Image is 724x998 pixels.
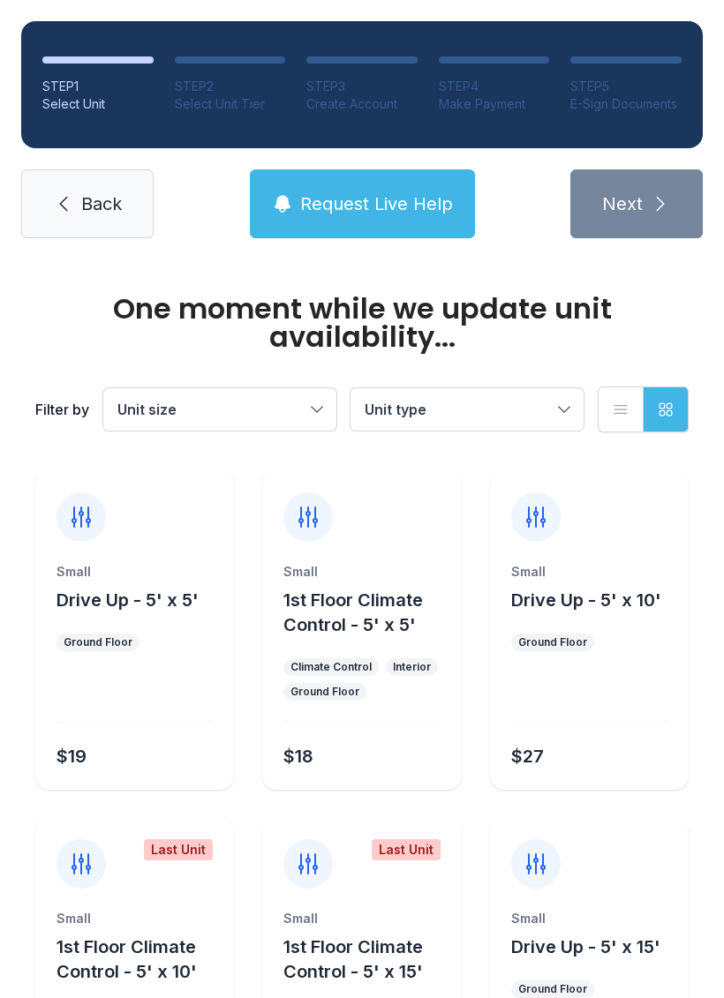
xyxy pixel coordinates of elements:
span: 1st Floor Climate Control - 5' x 5' [283,589,423,635]
div: Ground Floor [64,635,132,649]
div: Small [283,563,440,581]
button: Drive Up - 5' x 5' [57,588,199,612]
div: Interior [393,660,431,674]
div: STEP 5 [570,78,682,95]
div: $19 [57,744,87,769]
div: Select Unit Tier [175,95,286,113]
div: Small [511,910,667,927]
div: Make Payment [439,95,550,113]
button: Drive Up - 5' x 10' [511,588,661,612]
div: Ground Floor [290,685,359,699]
button: Drive Up - 5' x 15' [511,934,660,959]
div: Small [57,910,213,927]
span: Drive Up - 5' x 15' [511,936,660,957]
div: STEP 2 [175,78,286,95]
div: Small [57,563,213,581]
div: Small [511,563,667,581]
span: 1st Floor Climate Control - 5' x 10' [57,936,197,982]
button: Unit type [351,388,584,431]
div: One moment while we update unit availability... [35,295,689,351]
span: 1st Floor Climate Control - 5' x 15' [283,936,423,982]
span: Drive Up - 5' x 10' [511,589,661,611]
button: 1st Floor Climate Control - 5' x 15' [283,934,454,984]
div: STEP 3 [306,78,418,95]
div: Ground Floor [518,635,587,649]
div: $27 [511,744,544,769]
div: Small [283,910,440,927]
div: STEP 1 [42,78,154,95]
div: Last Unit [372,839,441,860]
span: Next [602,191,643,216]
span: Request Live Help [300,191,453,216]
span: Unit type [365,401,426,418]
button: 1st Floor Climate Control - 5' x 10' [57,934,227,984]
div: Filter by [35,399,89,420]
div: Last Unit [144,839,213,860]
div: Create Account [306,95,418,113]
div: $18 [283,744,313,769]
span: Drive Up - 5' x 5' [57,589,199,611]
span: Unit size [117,401,177,418]
span: Back [81,191,122,216]
button: Unit size [103,388,336,431]
div: Climate Control [290,660,372,674]
div: STEP 4 [439,78,550,95]
div: E-Sign Documents [570,95,682,113]
button: 1st Floor Climate Control - 5' x 5' [283,588,454,637]
div: Ground Floor [518,982,587,996]
div: Select Unit [42,95,154,113]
